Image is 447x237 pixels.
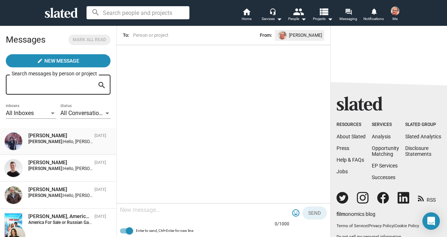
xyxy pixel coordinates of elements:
img: Michael Joy [5,133,22,150]
mat-icon: view_list [318,6,329,17]
a: Cookie Policy [395,224,419,228]
time: [DATE] [94,187,106,192]
button: Projects [310,7,335,23]
time: [DATE] [94,160,106,165]
strong: America For Sale or Russian Gambit: [28,220,98,225]
a: Slated Analytics [405,134,441,139]
strong: [PERSON_NAME]: [28,193,63,198]
time: [DATE] [94,133,106,138]
mat-icon: arrow_drop_down [275,15,283,23]
button: Mark all read [68,35,110,45]
a: EP Services [372,163,398,169]
div: Lou Martini Jr. [28,186,92,193]
span: | [367,224,369,228]
span: Enter to send, Ctrl+Enter for new line [136,226,193,235]
span: From: [260,31,272,39]
a: Messaging [335,7,361,23]
span: | [394,224,395,228]
a: Terms of Service [337,224,367,228]
a: DisclosureStatements [405,145,431,157]
a: Press [337,145,349,151]
mat-icon: search [97,80,106,91]
span: New Message [44,54,79,67]
strong: [PERSON_NAME]: [28,139,63,144]
mat-icon: arrow_drop_down [326,15,334,23]
a: filmonomics blog [337,205,375,218]
h2: Messages [6,31,45,48]
span: To: [123,32,129,38]
div: Services [262,15,282,23]
a: About Slated [337,134,366,139]
button: Send [302,206,327,220]
mat-icon: forum [345,8,351,15]
a: OpportunityMatching [372,145,399,157]
a: Help & FAQs [337,157,364,163]
mat-icon: people [293,6,303,17]
span: film [337,211,345,217]
mat-icon: create [37,58,43,64]
span: Projects [313,15,333,23]
span: Me [392,15,398,23]
mat-icon: headset_mic [269,8,276,15]
a: Home [234,7,259,23]
div: Resources [337,122,366,128]
mat-icon: arrow_drop_down [299,15,308,23]
span: [PERSON_NAME] [289,31,322,39]
a: RSS [418,192,436,204]
a: Successes [372,174,395,180]
div: People [288,15,306,23]
strong: [PERSON_NAME]: [28,166,63,171]
img: Alexander Kantor [391,7,399,15]
mat-icon: home [242,7,251,16]
button: People [285,7,310,23]
span: All Inboxes [6,110,34,116]
span: Mark all read [73,36,106,44]
span: Messaging [339,15,357,23]
mat-icon: notifications [370,8,377,15]
img: undefined [278,31,286,39]
span: Home [242,15,251,23]
span: All Conversations [60,110,105,116]
mat-hint: 0/1000 [275,221,289,227]
div: Services [372,122,399,128]
time: [DATE] [94,214,106,219]
div: Open Intercom Messenger [422,212,440,230]
div: Roxanne D. Warren, America For Sale or Russian Gambit [28,213,92,220]
a: Analysis [372,134,391,139]
div: Slated Group [405,122,441,128]
button: Services [259,7,285,23]
a: Jobs [337,169,348,174]
span: Notifications [363,15,384,23]
mat-icon: tag_faces [291,209,300,217]
img: Casey McEnry [5,159,22,177]
input: Person or project [132,32,214,39]
button: Alexander KantorMe [386,5,404,24]
div: Casey McEnry [28,159,92,166]
img: Lou Martini Jr. [5,186,22,204]
input: Search people and projects [86,6,189,19]
button: New Message [6,54,110,67]
span: Send [308,206,321,220]
div: Michael Joy [28,132,92,139]
a: Privacy Policy [369,224,394,228]
a: Notifications [361,7,386,23]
